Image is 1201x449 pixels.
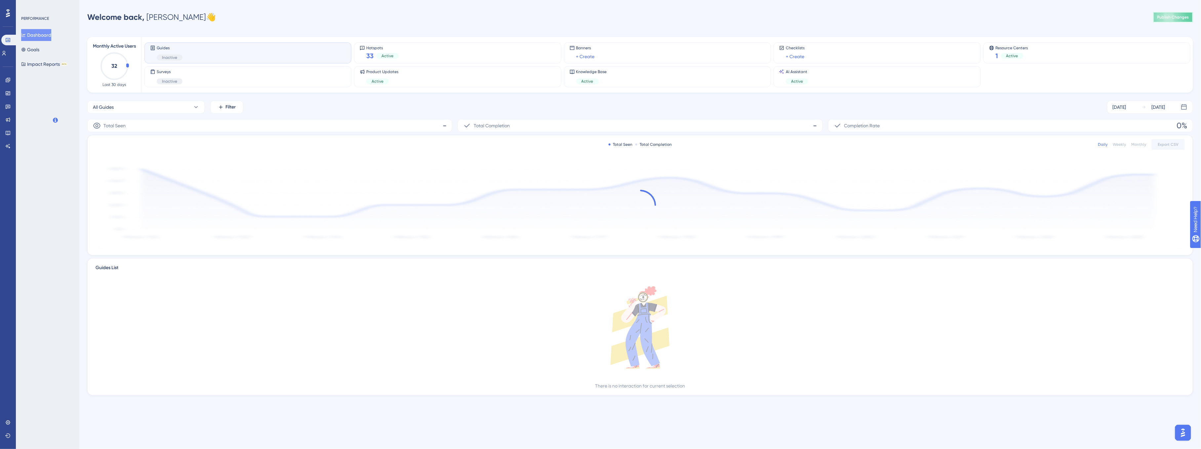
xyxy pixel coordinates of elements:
[576,53,595,61] a: + Create
[786,45,805,51] span: Checklists
[21,44,39,56] button: Goals
[16,2,41,10] span: Need Help?
[791,79,803,84] span: Active
[61,62,67,66] div: BETA
[1132,142,1146,147] div: Monthly
[93,42,136,50] span: Monthly Active Users
[381,53,393,59] span: Active
[96,264,118,276] span: Guides List
[366,51,374,61] span: 33
[844,122,880,130] span: Completion Rate
[576,69,607,74] span: Knowledge Base
[786,69,808,74] span: AI Assistant
[1158,142,1179,147] span: Export CSV
[157,69,182,74] span: Surveys
[1152,103,1165,111] div: [DATE]
[786,53,804,61] a: + Create
[1173,423,1193,443] iframe: UserGuiding AI Assistant Launcher
[157,45,182,51] span: Guides
[162,55,177,60] span: Inactive
[635,142,672,147] div: Total Completion
[372,79,383,84] span: Active
[1006,53,1018,59] span: Active
[87,12,216,22] div: [PERSON_NAME] 👋
[474,122,510,130] span: Total Completion
[226,103,236,111] span: Filter
[1157,15,1189,20] span: Publish Changes
[996,51,998,61] span: 1
[1113,142,1126,147] div: Weekly
[576,45,595,51] span: Banners
[443,120,447,131] span: -
[21,58,67,70] button: Impact ReportsBETA
[112,63,117,69] text: 32
[103,82,126,87] span: Last 30 days
[210,101,243,114] button: Filter
[609,142,633,147] div: Total Seen
[1113,103,1126,111] div: [DATE]
[1153,12,1193,22] button: Publish Changes
[813,120,817,131] span: -
[1152,139,1185,150] button: Export CSV
[996,45,1028,50] span: Resource Centers
[93,103,114,111] span: All Guides
[21,29,51,41] button: Dashboard
[595,382,685,390] div: There is no interaction for current selection
[103,122,126,130] span: Total Seen
[366,69,398,74] span: Product Updates
[87,12,144,22] span: Welcome back,
[21,16,49,21] div: PERFORMANCE
[366,45,399,50] span: Hotspots
[1177,120,1187,131] span: 0%
[581,79,593,84] span: Active
[87,101,205,114] button: All Guides
[162,79,177,84] span: Inactive
[1098,142,1108,147] div: Daily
